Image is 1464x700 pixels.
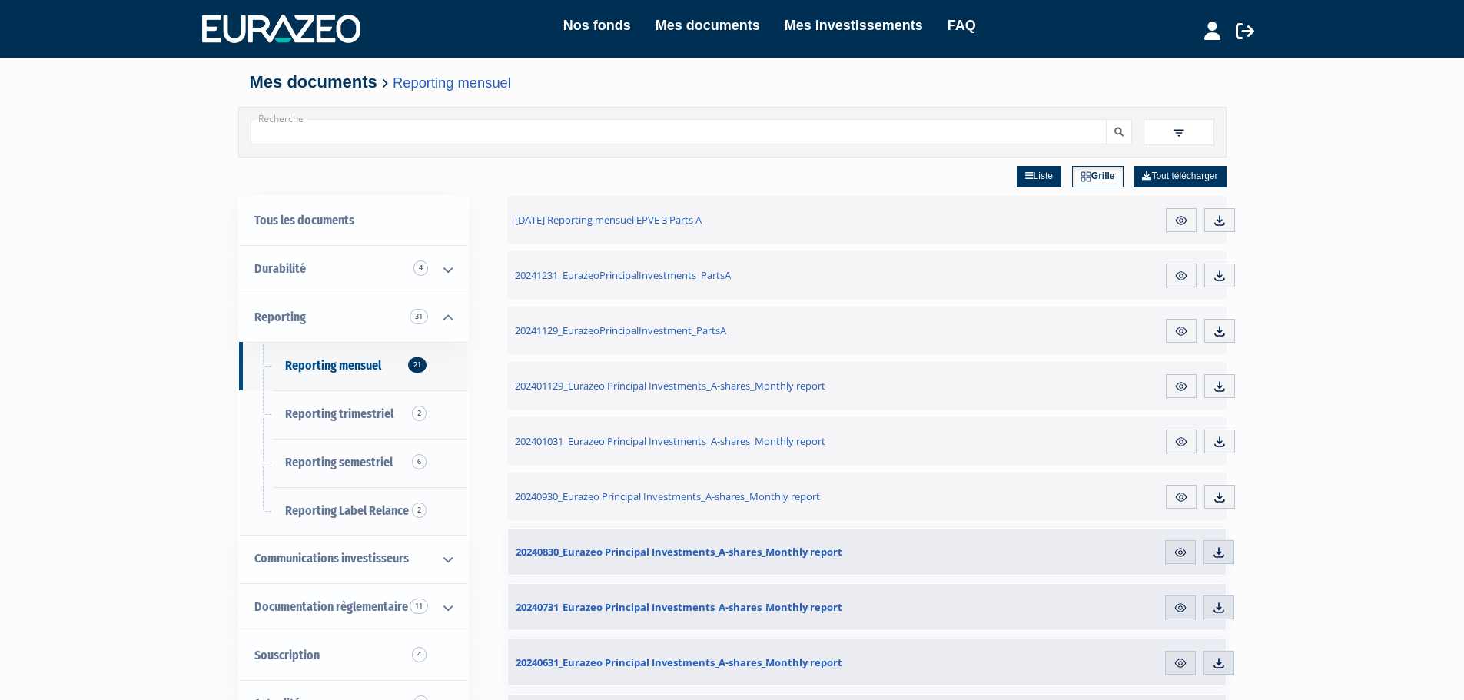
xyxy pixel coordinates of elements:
[239,535,468,583] a: Communications investisseurs
[285,503,409,518] span: Reporting Label Relance
[1081,171,1091,182] img: grid.svg
[250,73,1215,91] h4: Mes documents
[1212,546,1226,559] img: download.svg
[1212,656,1226,670] img: download.svg
[1172,126,1186,140] img: filter.svg
[410,599,428,614] span: 11
[412,647,427,662] span: 4
[1213,324,1227,338] img: download.svg
[948,15,976,36] a: FAQ
[1174,435,1188,449] img: eye.svg
[1174,269,1188,283] img: eye.svg
[507,473,961,520] a: 20240930_Eurazeo Principal Investments_A-shares_Monthly report
[507,196,961,244] a: [DATE] Reporting mensuel EPVE 3 Parts A
[1017,166,1061,187] a: Liste
[412,454,427,469] span: 6
[1212,601,1226,615] img: download.svg
[239,487,468,536] a: Reporting Label Relance2
[239,390,468,439] a: Reporting trimestriel2
[239,583,468,632] a: Documentation règlementaire 11
[254,261,306,276] span: Durabilité
[1134,166,1226,187] a: Tout télécharger
[515,268,731,282] span: 20241231_EurazeoPrincipalInvestments_PartsA
[1213,214,1227,227] img: download.svg
[412,503,427,518] span: 2
[515,213,702,227] span: [DATE] Reporting mensuel EPVE 3 Parts A
[507,362,961,410] a: 202401129_Eurazeo Principal Investments_A-shares_Monthly report
[516,600,842,614] span: 20240731_Eurazeo Principal Investments_A-shares_Monthly report
[239,632,468,680] a: Souscription4
[515,379,825,393] span: 202401129_Eurazeo Principal Investments_A-shares_Monthly report
[412,406,427,421] span: 2
[239,439,468,487] a: Reporting semestriel6
[1072,166,1124,187] a: Grille
[1213,380,1227,393] img: download.svg
[785,15,923,36] a: Mes investissements
[393,75,511,91] a: Reporting mensuel
[563,15,631,36] a: Nos fonds
[413,260,428,276] span: 4
[1174,324,1188,338] img: eye.svg
[254,648,320,662] span: Souscription
[1213,435,1227,449] img: download.svg
[516,655,842,669] span: 20240631_Eurazeo Principal Investments_A-shares_Monthly report
[239,245,468,294] a: Durabilité 4
[507,307,961,354] a: 20241129_EurazeoPrincipalInvestment_PartsA
[507,251,961,299] a: 20241231_EurazeoPrincipalInvestments_PartsA
[410,309,428,324] span: 31
[254,551,409,566] span: Communications investisseurs
[1213,269,1227,283] img: download.svg
[239,294,468,342] a: Reporting 31
[239,342,468,390] a: Reporting mensuel21
[1213,490,1227,504] img: download.svg
[254,310,306,324] span: Reporting
[408,357,427,373] span: 21
[285,358,381,373] span: Reporting mensuel
[254,599,408,614] span: Documentation règlementaire
[508,639,960,685] a: 20240631_Eurazeo Principal Investments_A-shares_Monthly report
[202,15,360,42] img: 1732889491-logotype_eurazeo_blanc_rvb.png
[508,529,960,575] a: 20240830_Eurazeo Principal Investments_A-shares_Monthly report
[515,489,820,503] span: 20240930_Eurazeo Principal Investments_A-shares_Monthly report
[1174,546,1187,559] img: eye.svg
[656,15,760,36] a: Mes documents
[1174,214,1188,227] img: eye.svg
[1174,490,1188,504] img: eye.svg
[508,584,960,630] a: 20240731_Eurazeo Principal Investments_A-shares_Monthly report
[251,119,1107,144] input: Recherche
[515,434,825,448] span: 202401031_Eurazeo Principal Investments_A-shares_Monthly report
[507,417,961,465] a: 202401031_Eurazeo Principal Investments_A-shares_Monthly report
[285,455,393,469] span: Reporting semestriel
[239,197,468,245] a: Tous les documents
[516,545,842,559] span: 20240830_Eurazeo Principal Investments_A-shares_Monthly report
[1174,380,1188,393] img: eye.svg
[1174,656,1187,670] img: eye.svg
[515,323,726,337] span: 20241129_EurazeoPrincipalInvestment_PartsA
[1174,601,1187,615] img: eye.svg
[285,406,393,421] span: Reporting trimestriel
